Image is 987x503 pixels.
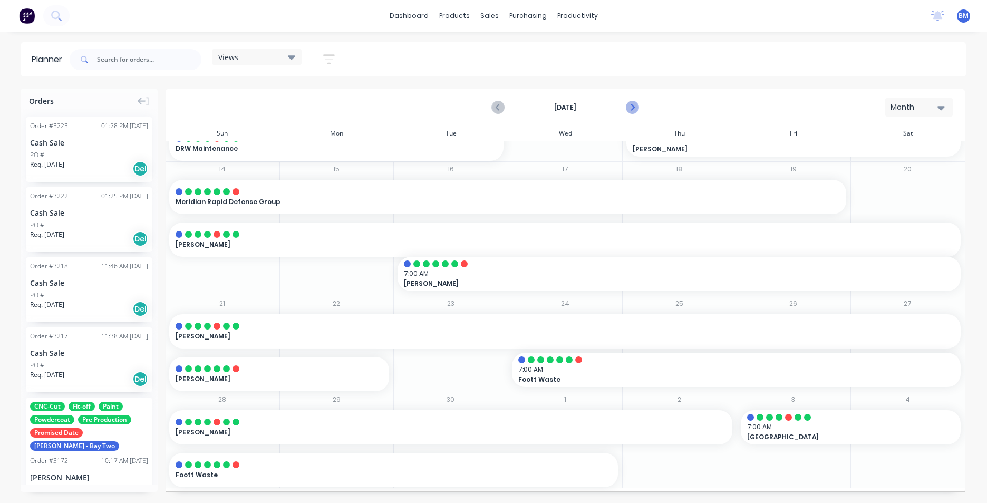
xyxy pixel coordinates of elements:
div: Cash Sale [30,277,148,288]
div: [PERSON_NAME] [169,357,389,391]
a: dashboard [384,8,434,24]
span: [PERSON_NAME] [176,374,362,384]
span: Pre Production [78,415,131,424]
button: 25 [673,297,685,310]
span: CNC-Cut [30,402,65,411]
div: products [434,8,475,24]
button: 21 [216,297,228,310]
div: 11:38 AM [DATE] [101,332,148,341]
div: Order # 3222 [30,191,68,201]
span: BM [959,11,969,21]
button: 1 [559,393,572,406]
div: Del [132,301,148,317]
div: 01:28 PM [DATE] [101,121,148,131]
div: 11:46 AM [DATE] [101,262,148,271]
button: 4 [902,393,914,406]
span: 7:00 AM [518,365,949,374]
div: Cash Sale [30,207,148,218]
div: Order # 3172 [30,456,68,466]
span: [PERSON_NAME] [176,332,876,341]
div: Sun [165,125,279,141]
span: Req. [DATE] [30,160,64,169]
div: Tue [393,125,508,141]
button: 3 [787,393,800,406]
span: 7:00 AM [404,269,949,278]
button: 17 [559,163,572,176]
div: [PERSON_NAME] [169,410,732,444]
strong: [DATE] [512,103,618,112]
span: Powdercoat [30,415,74,424]
div: DRW Maintenance [169,127,504,161]
span: Meridian Rapid Defense Group [176,197,773,207]
span: [PERSON_NAME] [176,240,876,249]
div: 7:00 AMFoott Waste [512,353,961,387]
div: 7:00 AM[GEOGRAPHIC_DATA] [741,410,961,444]
button: 15 [330,163,343,176]
div: 10:17 AM [DATE] [101,456,148,466]
div: Thu [622,125,737,141]
div: PO # [30,220,44,230]
div: sales [475,8,504,24]
div: Wed [508,125,622,141]
div: PO # [30,291,44,300]
span: [PERSON_NAME] - Bay Two [30,441,119,451]
div: Meridian Rapid Defense Group [169,180,846,214]
span: [PERSON_NAME] [633,144,922,154]
span: Fit-off [69,402,95,411]
div: [PERSON_NAME] [169,223,961,257]
button: 23 [444,297,457,310]
button: 19 [787,163,800,176]
button: Previous page [492,101,505,114]
div: Planner [32,53,67,66]
div: 01:25 PM [DATE] [101,191,148,201]
button: 22 [330,297,343,310]
button: 20 [902,163,914,176]
span: 7:00 AM [747,422,950,432]
div: PO # [30,361,44,370]
button: 18 [673,163,685,176]
div: productivity [552,8,603,24]
span: Foott Waste [518,375,911,384]
button: 28 [216,393,228,406]
div: Month [891,102,939,113]
button: Month [885,98,953,117]
div: Del [132,371,148,387]
span: Req. [DATE] [30,370,64,380]
span: Foott Waste [176,470,568,480]
div: Cash Sale [30,137,148,148]
button: 29 [330,393,343,406]
div: 7:00 AM[PERSON_NAME] [626,122,961,157]
div: [PERSON_NAME] [169,314,961,349]
span: [PERSON_NAME] [176,428,671,437]
button: 27 [902,297,914,310]
span: [GEOGRAPHIC_DATA] [747,432,934,442]
span: Req. [DATE] [30,300,64,309]
button: 16 [444,163,457,176]
div: Order # 3223 [30,121,68,131]
div: Del [132,231,148,247]
div: [PERSON_NAME] [30,472,148,483]
div: Order # 3218 [30,262,68,271]
button: 2 [673,393,685,406]
button: Next page [626,101,638,114]
div: Order # 3217 [30,332,68,341]
button: 30 [444,393,457,406]
span: Views [218,52,238,63]
div: purchasing [504,8,552,24]
div: Fri [737,125,851,141]
button: 14 [216,163,228,176]
div: Cash Sale [30,347,148,359]
div: Sat [850,125,965,141]
div: Mon [279,125,394,141]
div: PO # [30,150,44,160]
span: Promised Date [30,428,83,438]
button: 24 [559,297,572,310]
span: DRW Maintenance [176,144,465,153]
span: Orders [29,95,54,107]
div: 7:00 AM[PERSON_NAME] [398,257,961,291]
div: Foott Waste [169,453,618,487]
div: Del [132,161,148,177]
img: Factory [19,8,35,24]
span: Paint [99,402,123,411]
input: Search for orders... [97,49,201,70]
